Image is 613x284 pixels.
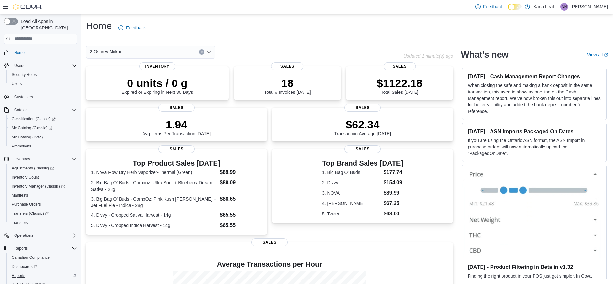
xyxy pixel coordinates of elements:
[12,232,36,239] button: Operations
[468,264,601,270] h3: [DATE] - Product Filtering in Beta in v1.32
[264,77,311,90] p: 18
[220,179,262,187] dd: $89.09
[12,211,49,216] span: Transfers (Classic)
[6,173,79,182] button: Inventory Count
[9,210,77,217] span: Transfers (Classic)
[1,48,79,57] button: Home
[9,142,77,150] span: Promotions
[12,273,25,278] span: Reports
[14,157,30,162] span: Inventory
[12,184,65,189] span: Inventory Manager (Classic)
[468,82,601,115] p: When closing the safe and making a bank deposit in the same transaction, this used to show as one...
[12,144,31,149] span: Promotions
[6,218,79,227] button: Transfers
[9,164,57,172] a: Adjustments (Classic)
[322,190,381,196] dt: 3. NOVA
[158,145,195,153] span: Sales
[206,49,211,55] button: Open list of options
[6,164,79,173] a: Adjustments (Classic)
[142,118,211,131] p: 1.94
[91,212,217,218] dt: 4. Divvy - Cropped Sativa Harvest - 14g
[9,191,31,199] a: Manifests
[14,63,24,68] span: Users
[461,49,508,60] h2: What's new
[6,182,79,191] a: Inventory Manager (Classic)
[322,200,381,207] dt: 4. [PERSON_NAME]
[9,173,77,181] span: Inventory Count
[384,179,403,187] dd: $154.09
[12,106,77,114] span: Catalog
[344,145,381,153] span: Sales
[18,18,77,31] span: Load All Apps in [GEOGRAPHIC_DATA]
[322,159,403,167] h3: Top Brand Sales [DATE]
[271,62,303,70] span: Sales
[12,116,56,122] span: Classification (Classic)
[9,191,77,199] span: Manifests
[91,260,448,268] h4: Average Transactions per Hour
[91,196,217,209] dt: 3. Big Bag O' Buds - CombOz: Pink Kush [PERSON_NAME] + Jet Fuel Pie - Indica - 28g
[91,159,262,167] h3: Top Product Sales [DATE]
[9,164,77,172] span: Adjustments (Classic)
[12,193,28,198] span: Manifests
[6,70,79,79] button: Security Roles
[9,182,77,190] span: Inventory Manager (Classic)
[9,142,34,150] a: Promotions
[220,169,262,176] dd: $89.99
[9,133,46,141] a: My Catalog (Beta)
[251,238,288,246] span: Sales
[122,77,193,90] p: 0 units / 0 g
[9,124,55,132] a: My Catalog (Classic)
[91,169,217,176] dt: 1. Nova Flow Dry Herb Vaporizer-Thermal (Green)
[12,106,30,114] button: Catalog
[571,3,608,11] p: [PERSON_NAME]
[9,254,52,261] a: Canadian Compliance
[14,107,27,113] span: Catalog
[116,21,148,34] a: Feedback
[322,169,381,176] dt: 1. Big Bag O' Buds
[1,231,79,240] button: Operations
[264,77,311,95] div: Total # Invoices [DATE]
[13,4,42,10] img: Cova
[6,79,79,88] button: Users
[12,255,50,260] span: Canadian Compliance
[561,3,567,11] span: NN
[384,62,416,70] span: Sales
[12,81,22,86] span: Users
[9,80,24,88] a: Users
[473,0,505,13] a: Feedback
[12,93,36,101] a: Customers
[9,115,77,123] span: Classification (Classic)
[12,49,27,57] a: Home
[9,133,77,141] span: My Catalog (Beta)
[12,264,37,269] span: Dashboards
[344,104,381,112] span: Sales
[12,202,41,207] span: Purchase Orders
[6,271,79,280] button: Reports
[468,128,601,135] h3: [DATE] - ASN Imports Packaged On Dates
[9,80,77,88] span: Users
[9,124,77,132] span: My Catalog (Classic)
[14,246,28,251] span: Reports
[14,94,33,100] span: Customers
[12,62,27,70] button: Users
[334,118,391,131] p: $62.34
[6,133,79,142] button: My Catalog (Beta)
[1,105,79,115] button: Catalog
[587,52,608,57] a: View allExternal link
[12,135,43,140] span: My Catalog (Beta)
[1,244,79,253] button: Reports
[9,272,28,279] a: Reports
[604,53,608,57] svg: External link
[12,232,77,239] span: Operations
[322,180,381,186] dt: 2. Divvy
[12,49,77,57] span: Home
[6,200,79,209] button: Purchase Orders
[9,71,77,79] span: Security Roles
[122,77,193,95] div: Expired or Expiring in Next 30 Days
[220,211,262,219] dd: $65.55
[6,262,79,271] a: Dashboards
[556,3,558,11] p: |
[384,169,403,176] dd: $177.74
[9,182,68,190] a: Inventory Manager (Classic)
